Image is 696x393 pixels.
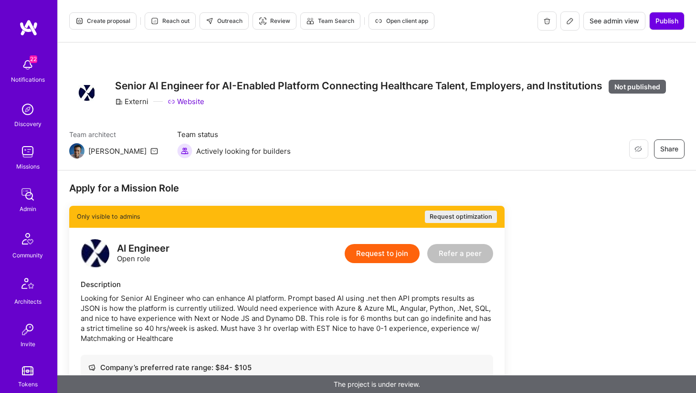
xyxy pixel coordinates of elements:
[345,244,420,263] button: Request to join
[69,206,505,228] div: Only visible to admins
[75,17,130,25] span: Create proposal
[18,55,37,74] img: bell
[151,17,190,25] span: Reach out
[196,146,291,156] span: Actively looking for builders
[253,12,296,30] button: Review
[306,17,354,25] span: Team Search
[16,274,39,297] img: Architects
[12,250,43,260] div: Community
[168,96,204,106] a: Website
[11,74,45,85] div: Notifications
[19,19,38,36] img: logo
[21,339,35,349] div: Invite
[177,129,291,139] span: Team status
[88,364,95,371] i: icon Cash
[590,16,639,26] span: See admin view
[69,12,137,30] button: Create proposal
[150,147,158,155] i: icon Mail
[609,80,666,94] div: Not published
[117,244,169,264] div: Open role
[18,185,37,204] img: admin teamwork
[660,144,678,154] span: Share
[649,12,685,30] button: Publish
[88,362,485,372] div: Company’s preferred rate range: $ 84 - $ 105
[20,204,36,214] div: Admin
[145,12,196,30] button: Reach out
[200,12,249,30] button: Outreach
[69,129,158,139] span: Team architect
[654,139,685,159] button: Share
[18,100,37,119] img: discovery
[115,80,666,93] h3: Senior AI Engineer for AI-Enabled Platform Connecting Healthcare Talent, Employers, and Institutions
[14,119,42,129] div: Discovery
[57,375,696,393] div: The project is under review.
[18,320,37,339] img: Invite
[81,293,493,343] div: Looking for Senior AI Engineer who can enhance AI platform. Prompt based AI using .net then API p...
[655,16,678,26] span: Publish
[300,12,360,30] button: Team Search
[206,17,243,25] span: Outreach
[16,161,40,171] div: Missions
[634,145,642,153] i: icon EyeClosed
[14,297,42,307] div: Architects
[115,98,123,106] i: icon CompanyGray
[30,55,37,63] span: 22
[81,239,109,268] img: logo
[22,366,33,375] img: tokens
[259,17,266,25] i: icon Targeter
[78,85,95,101] img: Company Logo
[69,182,505,194] div: Apply for a Mission Role
[88,146,147,156] div: [PERSON_NAME]
[177,143,192,159] img: Actively looking for builders
[75,17,83,25] i: icon Proposal
[425,211,497,223] button: Request optimization
[18,379,38,389] div: Tokens
[18,142,37,161] img: teamwork
[583,12,645,30] button: See admin view
[427,244,493,263] button: Refer a peer
[81,279,493,289] div: Description
[369,12,434,30] button: Open client app
[375,17,428,25] span: Open client app
[69,143,84,159] img: Team Architect
[259,17,290,25] span: Review
[115,96,148,106] div: Externi
[117,244,169,254] div: AI Engineer
[16,227,39,250] img: Community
